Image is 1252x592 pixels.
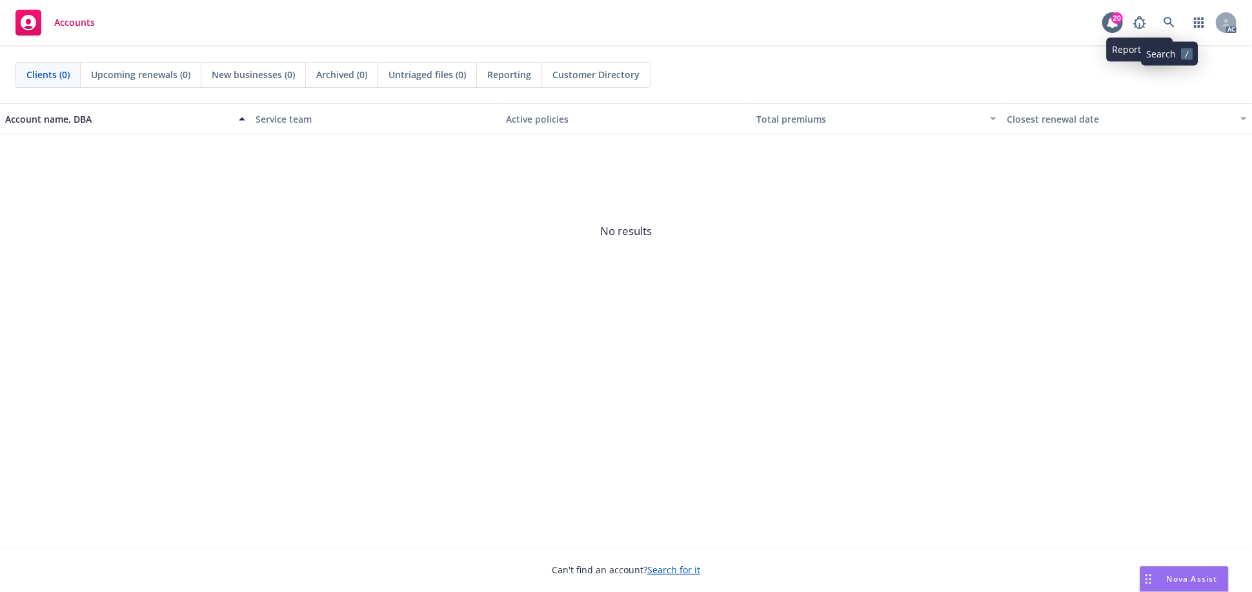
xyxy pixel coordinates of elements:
[316,68,367,81] span: Archived (0)
[756,112,982,126] div: Total premiums
[1002,103,1252,134] button: Closest renewal date
[552,563,700,577] span: Can't find an account?
[647,564,700,576] a: Search for it
[1111,12,1123,24] div: 20
[250,103,501,134] button: Service team
[26,68,70,81] span: Clients (0)
[1127,10,1153,36] a: Report a Bug
[212,68,295,81] span: New businesses (0)
[1186,10,1212,36] a: Switch app
[1007,112,1233,126] div: Closest renewal date
[487,68,531,81] span: Reporting
[10,5,100,41] a: Accounts
[552,68,640,81] span: Customer Directory
[5,112,231,126] div: Account name, DBA
[54,17,95,28] span: Accounts
[506,112,746,126] div: Active policies
[91,68,190,81] span: Upcoming renewals (0)
[389,68,466,81] span: Untriaged files (0)
[1140,566,1229,592] button: Nova Assist
[1140,567,1156,591] div: Drag to move
[1156,10,1182,36] a: Search
[1167,573,1218,584] span: Nova Assist
[256,112,496,126] div: Service team
[751,103,1002,134] button: Total premiums
[501,103,751,134] button: Active policies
